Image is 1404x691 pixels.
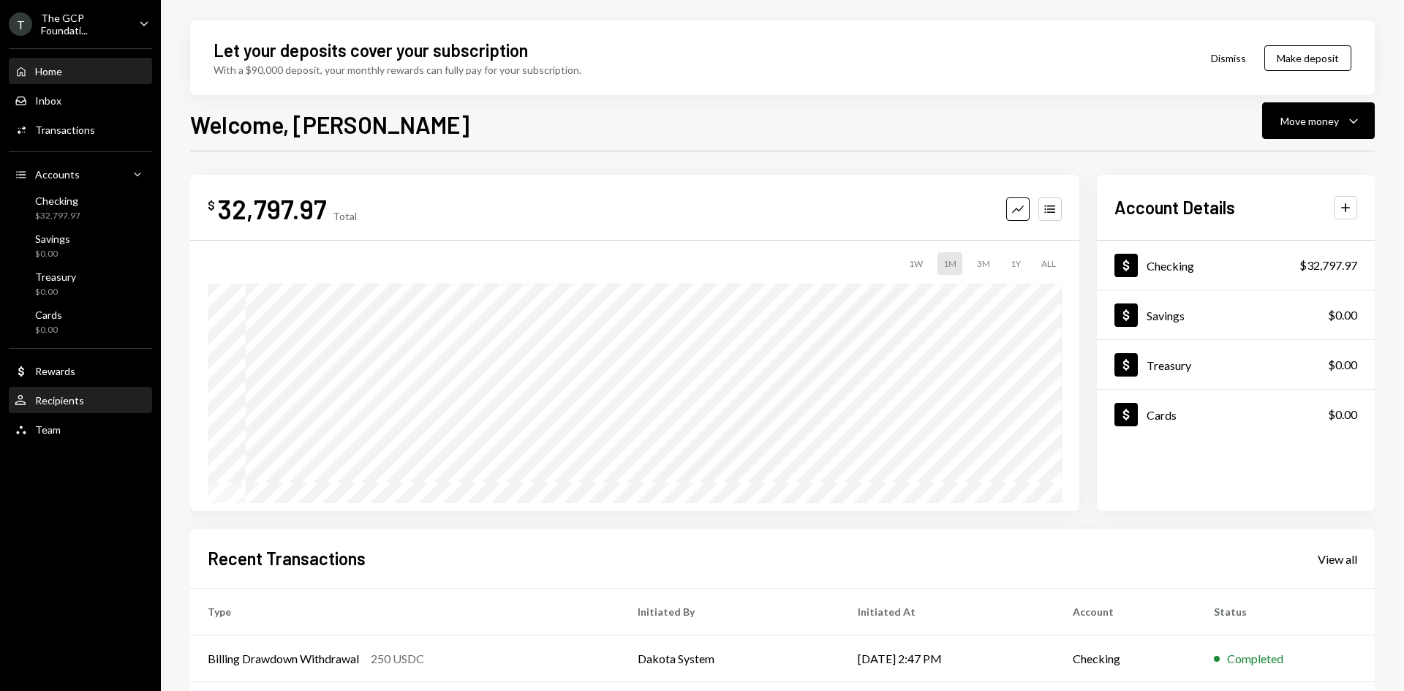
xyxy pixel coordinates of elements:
[9,266,152,301] a: Treasury$0.00
[35,324,62,336] div: $0.00
[9,416,152,442] a: Team
[208,198,215,213] div: $
[971,252,996,275] div: 3M
[1318,551,1357,567] a: View all
[1147,309,1185,322] div: Savings
[1227,650,1283,668] div: Completed
[937,252,962,275] div: 1M
[9,304,152,339] a: Cards$0.00
[35,233,70,245] div: Savings
[1147,358,1191,372] div: Treasury
[9,87,152,113] a: Inbox
[9,358,152,384] a: Rewards
[1262,102,1375,139] button: Move money
[840,635,1055,682] td: [DATE] 2:47 PM
[35,65,62,78] div: Home
[35,248,70,260] div: $0.00
[333,210,357,222] div: Total
[35,210,80,222] div: $32,797.97
[1097,390,1375,439] a: Cards$0.00
[9,190,152,225] a: Checking$32,797.97
[35,365,75,377] div: Rewards
[9,228,152,263] a: Savings$0.00
[1328,356,1357,374] div: $0.00
[35,286,76,298] div: $0.00
[1114,195,1235,219] h2: Account Details
[1097,290,1375,339] a: Savings$0.00
[1097,340,1375,389] a: Treasury$0.00
[903,252,929,275] div: 1W
[190,110,469,139] h1: Welcome, [PERSON_NAME]
[1055,589,1196,635] th: Account
[1193,41,1264,75] button: Dismiss
[208,650,359,668] div: Billing Drawdown Withdrawal
[9,116,152,143] a: Transactions
[1196,589,1375,635] th: Status
[35,195,80,207] div: Checking
[1005,252,1027,275] div: 1Y
[371,650,424,668] div: 250 USDC
[1055,635,1196,682] td: Checking
[35,423,61,436] div: Team
[620,589,840,635] th: Initiated By
[1318,552,1357,567] div: View all
[218,192,327,225] div: 32,797.97
[1035,252,1062,275] div: ALL
[620,635,840,682] td: Dakota System
[9,161,152,187] a: Accounts
[35,309,62,321] div: Cards
[1328,406,1357,423] div: $0.00
[208,546,366,570] h2: Recent Transactions
[214,62,581,78] div: With a $90,000 deposit, your monthly rewards can fully pay for your subscription.
[35,94,61,107] div: Inbox
[35,168,80,181] div: Accounts
[35,394,84,407] div: Recipients
[1328,306,1357,324] div: $0.00
[1299,257,1357,274] div: $32,797.97
[9,387,152,413] a: Recipients
[1280,113,1339,129] div: Move money
[840,589,1055,635] th: Initiated At
[190,589,620,635] th: Type
[1147,259,1194,273] div: Checking
[1147,408,1177,422] div: Cards
[9,58,152,84] a: Home
[214,38,528,62] div: Let your deposits cover your subscription
[35,124,95,136] div: Transactions
[41,12,127,37] div: The GCP Foundati...
[9,12,32,36] div: T
[1097,241,1375,290] a: Checking$32,797.97
[35,271,76,283] div: Treasury
[1264,45,1351,71] button: Make deposit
